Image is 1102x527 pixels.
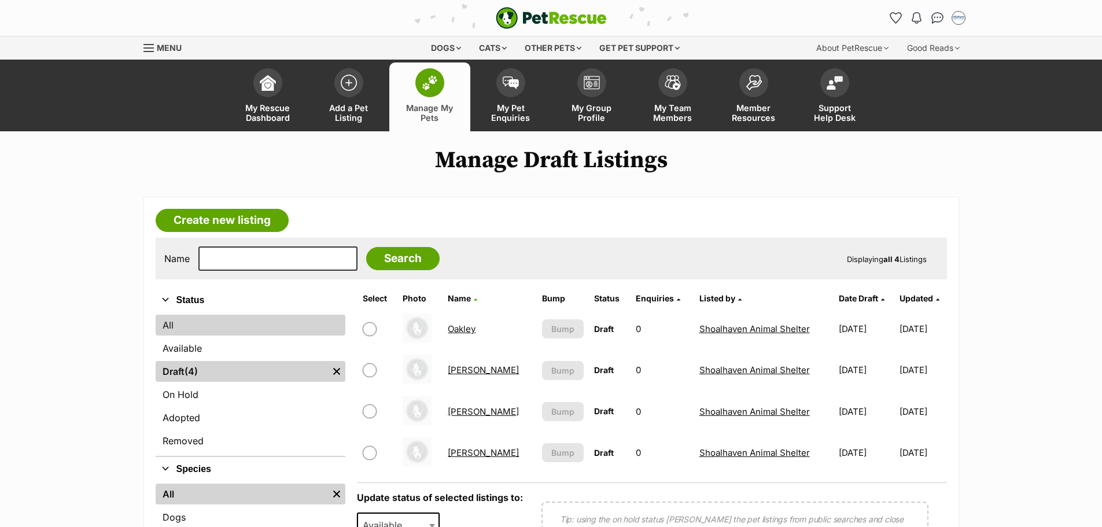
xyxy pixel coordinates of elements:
button: Bump [542,443,584,462]
td: [DATE] [900,309,946,349]
td: 0 [631,392,694,432]
span: Draft [594,365,614,375]
img: Owen [403,437,432,466]
a: Shoalhaven Animal Shelter [699,323,810,334]
td: 0 [631,433,694,473]
span: Support Help Desk [809,103,861,123]
td: [DATE] [834,433,898,473]
button: Species [156,462,345,477]
img: member-resources-icon-8e73f808a243e03378d46382f2149f9095a855e16c252ad45f914b54edf8863c.svg [746,75,762,90]
a: All [156,484,328,504]
img: Oswald [403,396,432,425]
span: Listed by [699,293,735,303]
a: Draft [156,361,328,382]
td: [DATE] [834,392,898,432]
span: Bump [551,323,574,335]
td: [DATE] [900,433,946,473]
span: My Group Profile [566,103,618,123]
th: Bump [537,289,588,308]
a: Listed by [699,293,742,303]
button: Bump [542,319,584,338]
img: logo-e224e6f780fb5917bec1dbf3a21bbac754714ae5b6737aabdf751b685950b380.svg [496,7,607,29]
a: Manage My Pets [389,62,470,131]
a: My Pet Enquiries [470,62,551,131]
a: [PERSON_NAME] [448,406,519,417]
span: translation missing: en.admin.listings.index.attributes.enquiries [636,293,674,303]
input: Search [366,247,440,270]
a: Removed [156,430,345,451]
div: About PetRescue [808,36,897,60]
a: Available [156,338,345,359]
td: [DATE] [900,392,946,432]
img: Jodie Parnell profile pic [953,12,964,24]
a: Add a Pet Listing [308,62,389,131]
img: help-desk-icon-fdf02630f3aa405de69fd3d07c3f3aa587a6932b1a1747fa1d2bba05be0121f9.svg [827,76,843,90]
span: Menu [157,43,182,53]
a: Support Help Desk [794,62,875,131]
a: [PERSON_NAME] [448,447,519,458]
img: pet-enquiries-icon-7e3ad2cf08bfb03b45e93fb7055b45f3efa6380592205ae92323e6603595dc1f.svg [503,76,519,89]
a: Name [448,293,477,303]
a: Remove filter [328,484,345,504]
img: add-pet-listing-icon-0afa8454b4691262ce3f59096e99ab1cd57d4a30225e0717b998d2c9b9846f56.svg [341,75,357,91]
td: [DATE] [900,350,946,390]
span: Draft [594,324,614,334]
label: Name [164,253,190,264]
span: Manage My Pets [404,103,456,123]
img: Oakley [403,314,432,342]
img: notifications-46538b983faf8c2785f20acdc204bb7945ddae34d4c08c2a6579f10ce5e182be.svg [912,12,921,24]
div: Cats [471,36,515,60]
div: Get pet support [591,36,688,60]
img: team-members-icon-5396bd8760b3fe7c0b43da4ab00e1e3bb1a5d9ba89233759b79545d2d3fc5d0d.svg [665,75,681,90]
a: Shoalhaven Animal Shelter [699,447,810,458]
strong: all 4 [883,255,900,264]
label: Update status of selected listings to: [357,492,523,503]
a: My Rescue Dashboard [227,62,308,131]
span: Draft [594,448,614,458]
span: Add a Pet Listing [323,103,375,123]
a: [PERSON_NAME] [448,364,519,375]
span: Bump [551,364,574,377]
td: [DATE] [834,309,898,349]
span: Displaying Listings [847,255,927,264]
a: My Team Members [632,62,713,131]
a: PetRescue [496,7,607,29]
button: My account [949,9,968,27]
button: Bump [542,361,584,380]
a: Favourites [887,9,905,27]
a: Oakley [448,323,476,334]
span: Name [448,293,471,303]
td: [DATE] [834,350,898,390]
a: Adopted [156,407,345,428]
span: translation missing: en.admin.listings.index.attributes.date_draft [839,293,878,303]
img: chat-41dd97257d64d25036548639549fe6c8038ab92f7586957e7f3b1b290dea8141.svg [931,12,943,24]
div: Status [156,312,345,456]
a: On Hold [156,384,345,405]
a: Shoalhaven Animal Shelter [699,406,810,417]
img: Oliver [403,355,432,384]
span: Updated [900,293,933,303]
img: manage-my-pets-icon-02211641906a0b7f246fdf0571729dbe1e7629f14944591b6c1af311fb30b64b.svg [422,75,438,90]
button: Notifications [908,9,926,27]
a: Enquiries [636,293,680,303]
th: Status [589,289,630,308]
span: My Team Members [647,103,699,123]
a: Member Resources [713,62,794,131]
div: Dogs [423,36,469,60]
span: My Pet Enquiries [485,103,537,123]
td: 0 [631,350,694,390]
span: My Rescue Dashboard [242,103,294,123]
span: Bump [551,447,574,459]
a: Create new listing [156,209,289,232]
a: Date Draft [839,293,884,303]
span: Member Resources [728,103,780,123]
div: Other pets [517,36,589,60]
a: My Group Profile [551,62,632,131]
div: Good Reads [899,36,968,60]
a: Menu [143,36,190,57]
img: group-profile-icon-3fa3cf56718a62981997c0bc7e787c4b2cf8bcc04b72c1350f741eb67cf2f40e.svg [584,76,600,90]
a: Shoalhaven Animal Shelter [699,364,810,375]
button: Status [156,293,345,308]
th: Photo [398,289,442,308]
a: Remove filter [328,361,345,382]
